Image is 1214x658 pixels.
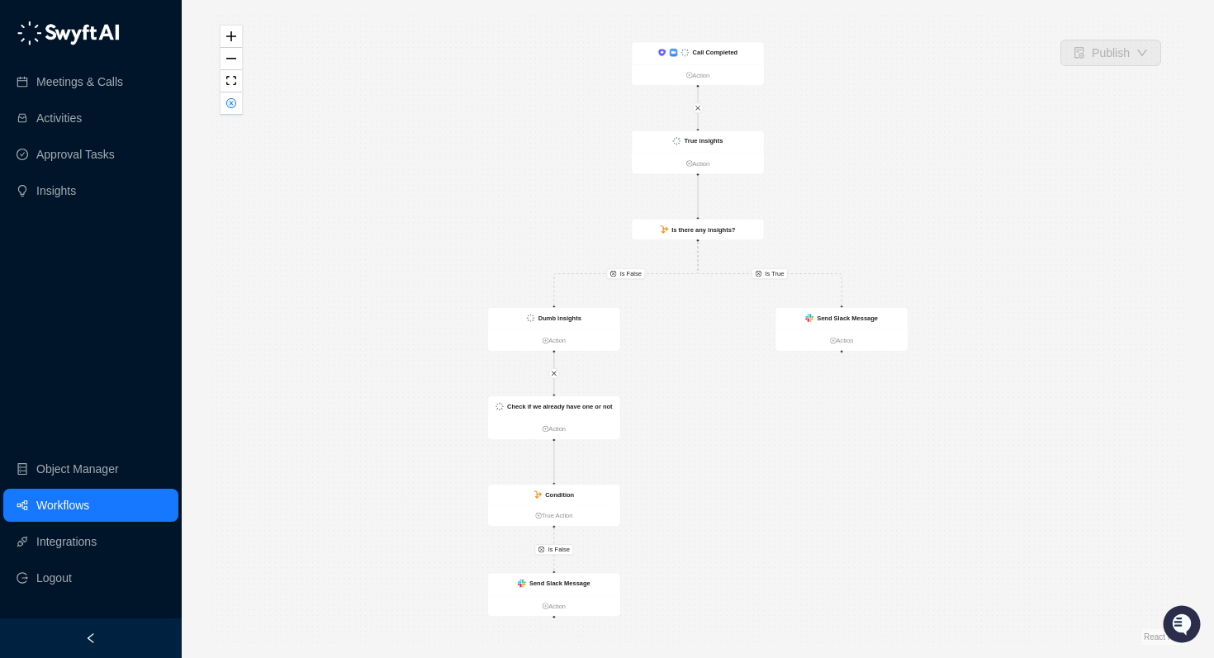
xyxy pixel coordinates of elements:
span: Is False [548,545,570,555]
img: logo-05li4sbe.png [17,21,120,45]
a: Action [775,336,908,346]
span: plus-circle [686,160,693,167]
span: plus-circle [535,513,542,519]
div: Send Slack Messageplus-circleAction [488,573,621,617]
a: Activities [36,102,82,135]
span: Pylon [164,357,200,369]
img: borys.khodan@synthesia.io [17,232,43,258]
span: left [85,632,97,644]
iframe: Open customer support [1161,604,1206,648]
div: Dumb insightsplus-circleAction [488,307,621,351]
div: Check if we already have one or notplus-circleAction [488,395,621,439]
a: Action [488,336,620,346]
img: logo-small-inverted-DW8HDUn_.png [673,137,681,145]
img: zoom-DkfWWZB2.png [670,49,678,57]
div: Send Slack Messageplus-circleAction [775,307,908,351]
div: Is there any insights? [632,219,765,240]
strong: True insights [685,138,723,145]
a: Action [632,159,764,168]
img: ix+ea6nV3o2uKgAAAABJRU5ErkJggg== [658,49,666,57]
span: [DATE] [237,248,271,261]
span: Logout [36,561,72,594]
a: Integrations [36,525,97,558]
strong: Check if we already have one or not [507,403,613,410]
div: 📚 [17,318,30,331]
span: plus-circle [543,426,549,433]
a: True Action [488,511,620,521]
a: Object Manager [36,452,119,485]
strong: Call Completed [693,49,738,56]
span: plus-circle [830,338,837,344]
img: slack-Cn3INd-T.png [518,580,526,588]
span: plus-circle [543,603,549,609]
button: Is True [752,268,787,279]
strong: Condition [545,491,574,499]
strong: Dumb insights [538,315,581,322]
p: Welcome 👋 [17,66,301,92]
g: Edge from 51bba420-7c55-013e-cccd-76f0e5151cfa to df34a260-7c4e-013e-cc3e-76f0e5151cfa [554,242,698,305]
div: Call Completedplus-circleAction [632,42,765,86]
a: Powered byPylon [116,356,200,369]
img: logo-small-inverted-DW8HDUn_.png [527,314,535,322]
img: Swyft AI [17,17,50,50]
button: Start new chat [281,154,301,174]
span: Is False [620,269,642,279]
div: 📶 [74,318,88,331]
button: fit view [221,70,242,92]
img: logo-small-inverted-DW8HDUn_.png [681,49,690,57]
a: Meetings & Calls [36,65,123,98]
span: plus-circle [543,338,549,344]
button: See all [256,203,301,223]
span: close-circle [226,98,236,108]
span: close-circle [756,271,762,277]
a: Action [632,70,764,80]
img: 5124521997842_fc6d7dfcefe973c2e489_88.png [17,149,46,179]
span: • [228,248,234,261]
div: We're offline, we'll be back soon [56,166,216,179]
button: Publish [1060,40,1161,66]
div: Start new chat [56,149,271,166]
a: 📶Status [68,310,134,339]
span: [PERSON_NAME][EMAIL_ADDRESS][DOMAIN_NAME] [51,248,225,261]
button: Is False [607,268,646,279]
span: close-circle [538,547,545,553]
span: Docs [33,316,61,333]
a: Approval Tasks [36,138,115,171]
div: True insightsplus-circleAction [632,130,765,174]
div: Conditionplus-circleTrue Action [488,485,621,527]
span: plus-circle [686,72,693,78]
button: zoom in [221,26,242,48]
span: close [695,105,701,111]
img: slack-Cn3INd-T.png [805,314,813,322]
button: zoom out [221,48,242,70]
h2: How can we help? [17,92,301,119]
a: Workflows [36,489,89,522]
span: Is True [765,269,784,279]
button: Is False [535,544,574,555]
strong: Is there any insights? [671,226,735,234]
button: close-circle [221,92,242,115]
span: close [551,371,557,377]
span: Status [91,316,127,333]
strong: Send Slack Message [529,580,590,587]
a: React Flow attribution [1144,632,1185,641]
strong: Send Slack Message [817,315,878,322]
a: Action [488,424,620,434]
a: Insights [36,174,76,207]
span: close-circle [610,271,617,277]
a: 📚Docs [10,310,68,339]
div: Past conversations [17,206,111,220]
img: logo-small-inverted-DW8HDUn_.png [496,402,504,410]
g: Edge from 51bba420-7c55-013e-cccd-76f0e5151cfa to 69c98db0-7c4e-013e-3a9d-4e3580b8e08f [698,242,842,305]
a: Action [488,601,620,611]
span: logout [17,572,28,584]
